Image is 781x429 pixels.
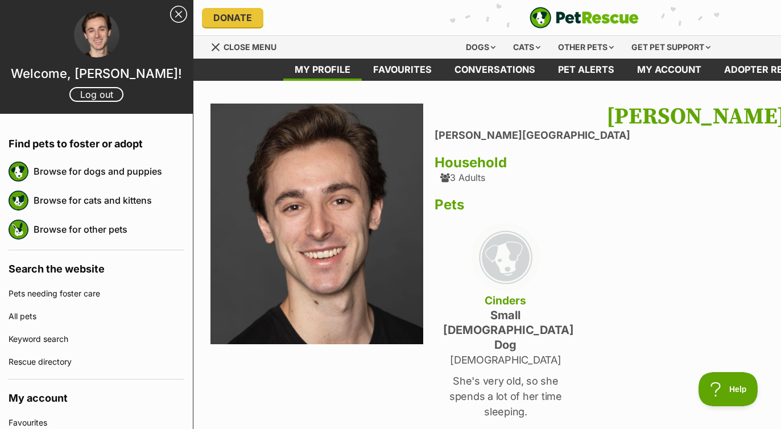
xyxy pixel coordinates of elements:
[210,104,423,345] img: bpizywdy8khnn4csyihv.jpg
[547,59,626,81] a: Pet alerts
[9,162,28,181] img: petrescue logo
[550,36,622,59] div: Other pets
[443,373,568,419] p: She's very old, so she spends a lot of her time sleeping.
[9,250,184,282] h4: Search the website
[170,6,187,23] a: Close Sidebar
[9,305,184,328] a: All pets
[9,328,184,350] a: Keyword search
[443,59,547,81] a: conversations
[623,36,718,59] div: Get pet support
[362,59,443,81] a: Favourites
[443,352,568,368] p: [DEMOGRAPHIC_DATA]
[530,7,639,28] img: logo-e224e6f780fb5917bec1dbf3a21bbac754714ae5b6737aabdf751b685950b380.svg
[472,223,540,291] img: large_default-f37c3b2ddc539b7721ffdbd4c88987add89f2ef0fd77a71d0d44a6cf3104916e.png
[699,372,758,406] iframe: Help Scout Beacon - Open
[458,36,503,59] div: Dogs
[210,36,284,56] a: Menu
[9,191,28,211] img: petrescue logo
[9,220,28,240] img: petrescue logo
[283,59,362,81] a: My profile
[74,12,119,57] img: profile image
[224,42,276,52] span: Close menu
[34,217,184,241] a: Browse for other pets
[505,36,548,59] div: Cats
[443,293,568,308] h4: Cinders
[626,59,713,81] a: My account
[9,282,184,305] a: Pets needing foster care
[9,379,184,411] h4: My account
[202,8,263,27] a: Donate
[443,308,568,352] h4: small [DEMOGRAPHIC_DATA] Dog
[440,172,485,183] div: 3 Adults
[9,125,184,157] h4: Find pets to foster or adopt
[530,7,639,28] a: PetRescue
[34,188,184,212] a: Browse for cats and kittens
[69,87,123,102] a: Log out
[9,350,184,373] a: Rescue directory
[34,159,184,183] a: Browse for dogs and puppies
